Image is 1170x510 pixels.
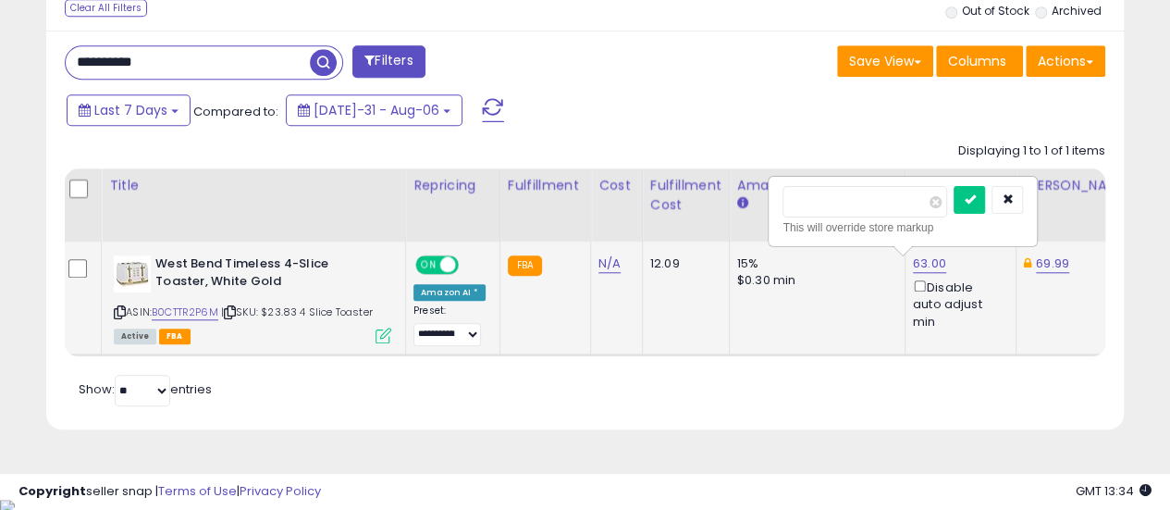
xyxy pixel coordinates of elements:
label: Archived [1052,3,1102,19]
button: Last 7 Days [67,94,191,126]
div: $0.30 min [737,272,891,289]
div: Repricing [413,176,492,195]
div: Amazon AI * [413,284,486,301]
div: [PERSON_NAME] [1024,176,1134,195]
a: 63.00 [913,255,946,273]
strong: Copyright [18,482,86,500]
a: Terms of Use [158,482,237,500]
div: Title [109,176,398,195]
img: 31tWgkF-zBL._SL40_.jpg [114,255,151,292]
a: N/A [598,255,621,273]
b: West Bend Timeless 4-Slice Toaster, White Gold [155,255,380,294]
div: 15% [737,255,891,272]
div: Fulfillment [508,176,583,195]
small: Amazon Fees. [737,195,748,212]
a: Privacy Policy [240,482,321,500]
div: This will override store markup [782,218,1023,237]
span: | SKU: $23.83 4 Slice Toaster [221,305,373,319]
button: Save View [837,45,933,77]
button: Filters [352,45,425,78]
span: Show: entries [79,380,212,398]
span: Columns [948,52,1006,70]
div: Displaying 1 to 1 of 1 items [958,143,1105,160]
span: Last 7 Days [94,101,167,119]
div: Fulfillment Cost [650,176,721,215]
div: Preset: [413,305,486,346]
button: Columns [936,45,1023,77]
div: Disable auto adjust min [913,277,1002,330]
span: All listings currently available for purchase on Amazon [114,329,156,344]
button: Actions [1026,45,1105,77]
a: B0CTTR2P6M [152,305,218,320]
button: [DATE]-31 - Aug-06 [286,94,462,126]
div: Cost [598,176,634,195]
span: ON [417,257,440,273]
span: FBA [159,329,191,344]
div: ASIN: [114,255,391,342]
div: seller snap | | [18,483,321,501]
div: 12.09 [650,255,715,272]
span: Compared to: [193,103,278,120]
span: OFF [456,257,486,273]
a: 69.99 [1036,255,1069,273]
div: Amazon Fees [737,176,897,195]
small: FBA [508,255,542,276]
span: 2025-08-14 13:34 GMT [1076,482,1152,500]
label: Out of Stock [961,3,1028,19]
span: [DATE]-31 - Aug-06 [314,101,439,119]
